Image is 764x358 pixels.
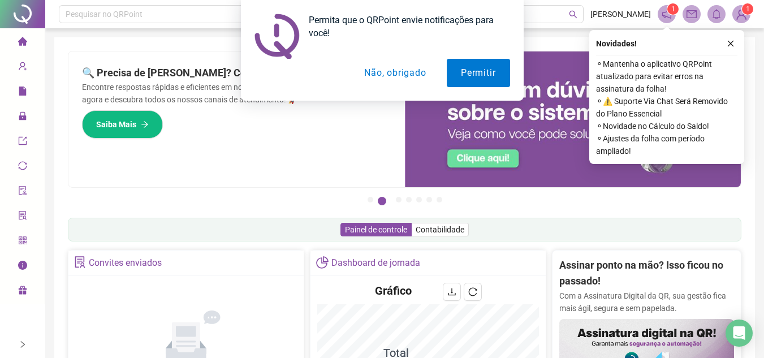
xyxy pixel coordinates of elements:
[437,197,442,202] button: 7
[331,253,420,273] div: Dashboard de jornada
[350,59,440,87] button: Não, obrigado
[447,59,510,87] button: Permitir
[254,14,300,59] img: notification icon
[426,197,432,202] button: 6
[396,197,402,202] button: 3
[18,156,27,179] span: sync
[468,287,477,296] span: reload
[18,231,27,253] span: qrcode
[559,290,734,314] p: Com a Assinatura Digital da QR, sua gestão fica mais ágil, segura e sem papelada.
[416,197,422,202] button: 5
[345,225,407,234] span: Painel de controle
[375,283,412,299] h4: Gráfico
[18,256,27,278] span: info-circle
[18,181,27,204] span: audit
[596,132,737,157] span: ⚬ Ajustes da folha com período ampliado!
[96,118,136,131] span: Saiba Mais
[596,120,737,132] span: ⚬ Novidade no Cálculo do Saldo!
[368,197,373,202] button: 1
[19,340,27,348] span: right
[316,256,328,268] span: pie-chart
[74,256,86,268] span: solution
[82,110,163,139] button: Saiba Mais
[18,281,27,303] span: gift
[416,225,464,234] span: Contabilidade
[596,95,737,120] span: ⚬ ⚠️ Suporte Via Chat Será Removido do Plano Essencial
[726,320,753,347] div: Open Intercom Messenger
[141,120,149,128] span: arrow-right
[18,131,27,154] span: export
[447,287,456,296] span: download
[89,253,162,273] div: Convites enviados
[405,51,741,187] img: banner%2F0cf4e1f0-cb71-40ef-aa93-44bd3d4ee559.png
[406,197,412,202] button: 4
[18,106,27,129] span: lock
[559,257,734,290] h2: Assinar ponto na mão? Isso ficou no passado!
[300,14,510,40] div: Permita que o QRPoint envie notificações para você!
[18,206,27,228] span: solution
[378,197,386,205] button: 2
